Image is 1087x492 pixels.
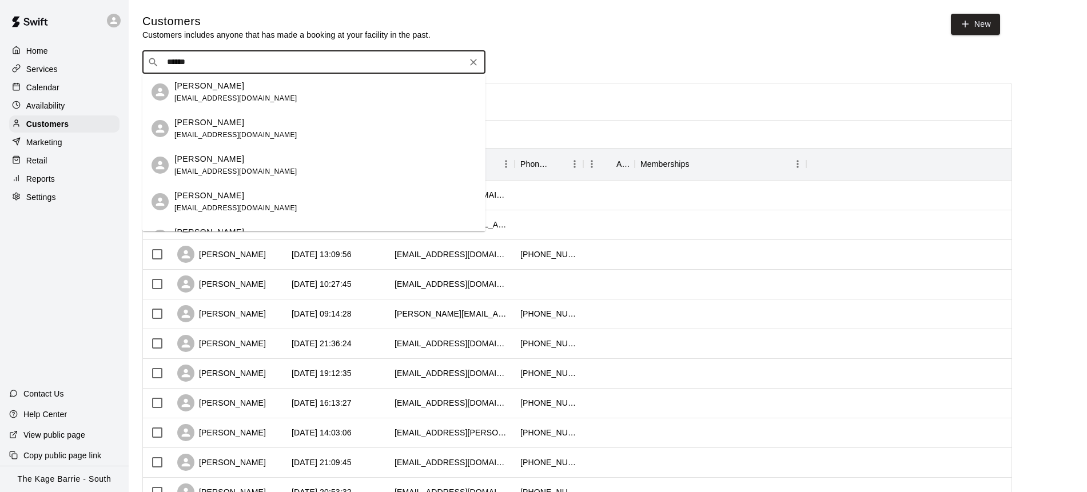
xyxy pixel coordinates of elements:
[520,457,578,468] div: +17057162875
[9,170,120,187] a: Reports
[292,457,352,468] div: 2025-09-01 21:09:45
[9,189,120,206] a: Settings
[142,51,485,74] div: Search customers by name or email
[389,148,515,180] div: Email
[142,29,431,41] p: Customers includes anyone that has made a booking at your facility in the past.
[690,156,706,172] button: Sort
[292,367,352,379] div: 2025-09-02 19:12:35
[789,155,806,173] button: Menu
[395,427,509,438] div: lindamiceli@rogers.com
[951,14,1000,35] a: New
[292,308,352,319] div: 2025-09-06 09:14:28
[9,42,120,59] a: Home
[640,148,690,180] div: Memberships
[174,153,244,165] p: [PERSON_NAME]
[152,83,169,101] div: Denise Mcarthur
[26,137,62,148] p: Marketing
[26,118,69,130] p: Customers
[174,131,297,139] span: [EMAIL_ADDRESS][DOMAIN_NAME]
[152,157,169,174] div: Stewart Barton
[9,152,120,169] a: Retail
[550,156,566,172] button: Sort
[292,278,352,290] div: 2025-09-07 10:27:45
[23,388,64,399] p: Contact Us
[520,148,550,180] div: Phone Number
[9,115,120,133] a: Customers
[174,204,297,212] span: [EMAIL_ADDRESS][DOMAIN_NAME]
[520,427,578,438] div: +14164091931
[616,148,629,180] div: Age
[583,148,635,180] div: Age
[177,424,266,441] div: [PERSON_NAME]
[26,191,56,203] p: Settings
[152,193,169,210] div: Kirsten Barton
[142,14,431,29] h5: Customers
[174,117,244,129] p: [PERSON_NAME]
[465,54,481,70] button: Clear
[566,155,583,173] button: Menu
[292,249,352,260] div: 2025-09-08 13:09:56
[177,246,266,263] div: [PERSON_NAME]
[520,249,578,260] div: +19057581676
[177,335,266,352] div: [PERSON_NAME]
[18,473,112,485] p: The Kage Barrie - South
[583,155,600,173] button: Menu
[635,148,806,180] div: Memberships
[9,61,120,78] a: Services
[515,148,583,180] div: Phone Number
[152,120,169,137] div: Kyle Barton
[177,454,266,471] div: [PERSON_NAME]
[23,429,85,441] p: View public page
[174,94,297,102] span: [EMAIL_ADDRESS][DOMAIN_NAME]
[520,338,578,349] div: +14165628970
[9,134,120,151] a: Marketing
[26,63,58,75] p: Services
[23,409,67,420] p: Help Center
[23,450,101,461] p: Copy public page link
[395,397,509,409] div: vladrosa1@gmail.com
[177,394,266,411] div: [PERSON_NAME]
[26,173,55,185] p: Reports
[600,156,616,172] button: Sort
[520,367,578,379] div: +16474540355
[26,100,65,111] p: Availability
[395,338,509,349] div: pcalaminici@hotmail.com
[395,278,509,290] div: lukebennett@live.com
[292,338,352,349] div: 2025-09-02 21:36:24
[9,97,120,114] a: Availability
[395,457,509,468] div: clv.djc@gmail.com
[520,308,578,319] div: +14169864080
[26,82,59,93] p: Calendar
[174,226,244,238] p: [PERSON_NAME]
[177,275,266,293] div: [PERSON_NAME]
[152,230,169,247] div: Kristina Barton
[177,305,266,322] div: [PERSON_NAME]
[174,190,244,202] p: [PERSON_NAME]
[177,365,266,382] div: [PERSON_NAME]
[292,427,352,438] div: 2025-09-02 14:03:06
[174,80,244,92] p: [PERSON_NAME]
[9,79,120,96] a: Calendar
[395,308,509,319] div: laura_aitchison@hotmail.com
[26,155,47,166] p: Retail
[395,367,509,379] div: rybickijudy@yahoo.ca
[497,155,515,173] button: Menu
[520,397,578,409] div: +17059844399
[174,167,297,175] span: [EMAIL_ADDRESS][DOMAIN_NAME]
[26,45,48,57] p: Home
[292,397,352,409] div: 2025-09-02 16:13:27
[395,249,509,260] div: bemister_cecile@hotmail.com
